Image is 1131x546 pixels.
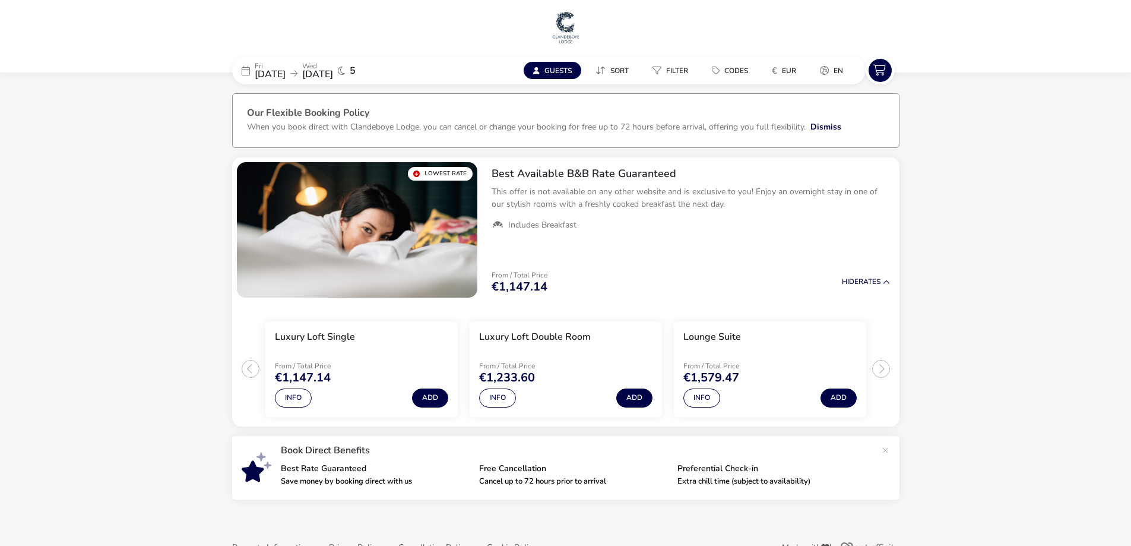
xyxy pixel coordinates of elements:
[275,362,386,370] p: From / Total Price
[586,62,643,79] naf-pibe-menu-bar-item: Sort
[544,66,572,75] span: Guests
[482,157,899,241] div: Best Available B&B Rate GuaranteedThis offer is not available on any other website and is exclusi...
[302,68,333,81] span: [DATE]
[643,62,702,79] naf-pibe-menu-bar-item: Filter
[479,372,535,384] span: €1,233.60
[412,389,448,408] button: Add
[643,62,698,79] button: Filter
[683,362,795,370] p: From / Total Price
[702,62,758,79] button: Codes
[610,66,629,75] span: Sort
[668,317,872,422] swiper-slide: 3 / 3
[464,317,668,422] swiper-slide: 2 / 3
[255,62,286,70] p: Fri
[302,62,333,70] p: Wed
[677,465,866,473] p: Preferential Check-in
[247,121,806,132] p: When you book direct with Clandeboye Lodge, you can cancel or change your booking for free up to ...
[281,446,876,455] p: Book Direct Benefits
[259,317,464,422] swiper-slide: 1 / 3
[842,277,858,286] span: Hide
[810,62,857,79] naf-pibe-menu-bar-item: en
[683,331,741,343] h3: Lounge Suite
[810,121,841,133] button: Dismiss
[724,66,748,75] span: Codes
[275,331,355,343] h3: Luxury Loft Single
[479,465,668,473] p: Free Cancellation
[842,278,890,286] button: HideRates
[479,478,668,485] p: Cancel up to 72 hours prior to arrival
[762,62,806,79] button: €EUR
[834,66,843,75] span: en
[281,478,470,485] p: Save money by booking direct with us
[247,108,885,121] h3: Our Flexible Booking Policy
[408,167,473,181] div: Lowest Rate
[232,56,410,84] div: Fri[DATE]Wed[DATE]5
[275,372,331,384] span: €1,147.14
[683,372,739,384] span: €1,579.47
[820,389,857,408] button: Add
[281,465,470,473] p: Best Rate Guaranteed
[479,389,516,408] button: Info
[616,389,652,408] button: Add
[551,10,581,45] img: Main Website
[772,65,777,77] i: €
[666,66,688,75] span: Filter
[683,389,720,408] button: Info
[762,62,810,79] naf-pibe-menu-bar-item: €EUR
[479,331,591,343] h3: Luxury Loft Double Room
[350,66,356,75] span: 5
[275,389,312,408] button: Info
[492,185,890,210] p: This offer is not available on any other website and is exclusive to you! Enjoy an overnight stay...
[479,362,591,370] p: From / Total Price
[508,220,576,231] span: Includes Breakfast
[810,62,853,79] button: en
[255,68,286,81] span: [DATE]
[492,281,547,293] span: €1,147.14
[492,272,547,279] p: From / Total Price
[586,62,638,79] button: Sort
[702,62,762,79] naf-pibe-menu-bar-item: Codes
[782,66,796,75] span: EUR
[524,62,586,79] naf-pibe-menu-bar-item: Guests
[677,478,866,485] p: Extra chill time (subject to availability)
[492,167,890,181] h2: Best Available B&B Rate Guaranteed
[237,162,477,298] swiper-slide: 1 / 1
[524,62,581,79] button: Guests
